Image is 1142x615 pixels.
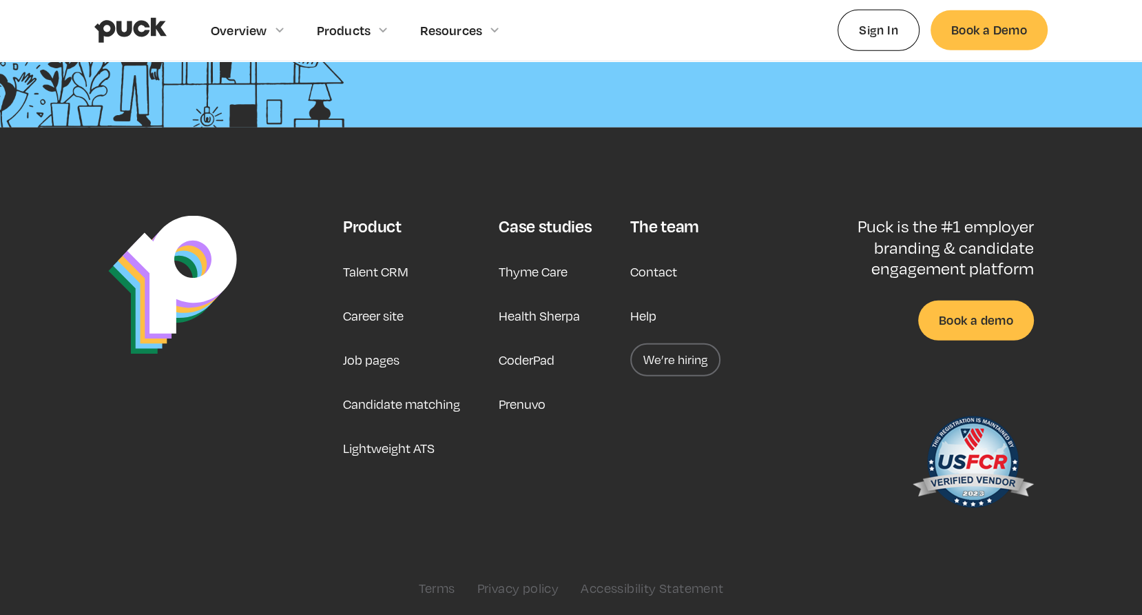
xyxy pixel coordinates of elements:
a: Lightweight ATS [343,432,435,465]
a: Book a demo [918,301,1034,340]
img: Puck Logo [108,216,237,354]
a: Contact [630,255,677,288]
a: Terms [419,581,455,596]
div: Product [343,216,402,236]
a: Help [630,299,656,332]
div: Case studies [499,216,592,236]
a: Prenuvo [499,387,546,421]
a: Book a Demo [931,10,1048,50]
a: We’re hiring [630,343,720,376]
a: Privacy policy [477,581,559,596]
a: Talent CRM [343,255,408,288]
div: Products [317,23,371,38]
a: Accessibility Statement [581,581,723,596]
a: Health Sherpa [499,299,580,332]
a: CoderPad [499,343,554,376]
a: Job pages [343,343,399,376]
p: Puck is the #1 employer branding & candidate engagement platform [813,216,1034,279]
div: Resources [420,23,482,38]
div: The team [630,216,698,236]
a: Career site [343,299,404,332]
a: Sign In [838,10,920,50]
a: Candidate matching [343,387,460,421]
a: Thyme Care [499,255,568,288]
img: US Federal Contractor Registration System for Award Management Verified Vendor Seal [911,410,1034,520]
div: Overview [211,23,267,38]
